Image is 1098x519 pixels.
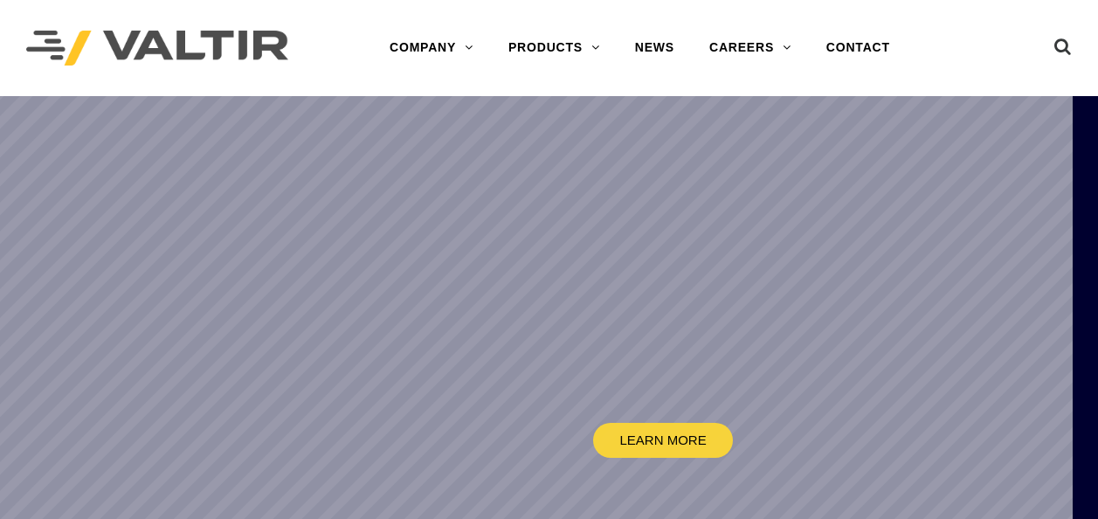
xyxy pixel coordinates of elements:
[593,423,732,458] a: LEARN MORE
[809,31,908,66] a: CONTACT
[26,31,288,66] img: Valtir
[372,31,491,66] a: COMPANY
[618,31,692,66] a: NEWS
[491,31,618,66] a: PRODUCTS
[692,31,809,66] a: CAREERS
